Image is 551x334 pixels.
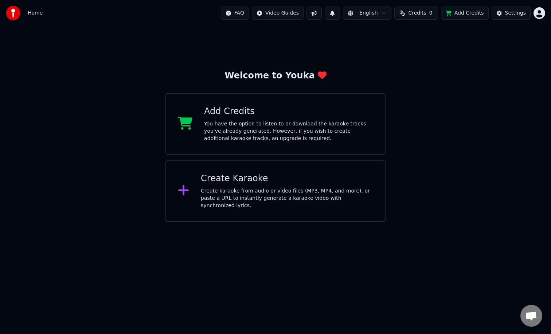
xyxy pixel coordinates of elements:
span: 0 [429,9,433,17]
span: Home [28,9,43,17]
button: FAQ [221,7,249,20]
button: Credits0 [394,7,438,20]
div: You have the option to listen to or download the karaoke tracks you've already generated. However... [204,120,373,142]
img: youka [6,6,20,20]
div: Add Credits [204,106,373,117]
div: Create Karaoke [201,173,373,185]
button: Add Credits [441,7,489,20]
nav: breadcrumb [28,9,43,17]
button: Video Guides [252,7,304,20]
div: Open chat [520,305,542,327]
span: Credits [408,9,426,17]
div: Create karaoke from audio or video files (MP3, MP4, and more), or paste a URL to instantly genera... [201,187,373,209]
button: Settings [492,7,531,20]
div: Welcome to Youka [224,70,327,82]
div: Settings [505,9,526,17]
